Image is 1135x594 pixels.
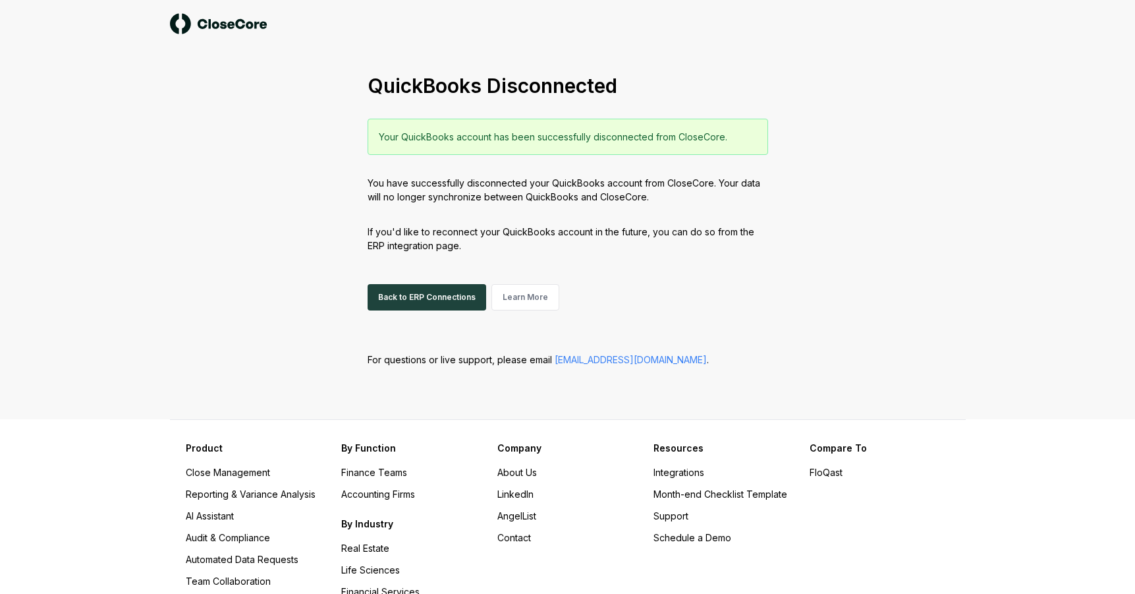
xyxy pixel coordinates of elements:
[497,489,534,500] a: LinkedIn
[497,441,638,455] h3: Company
[341,467,407,478] a: Finance Teams
[341,441,482,455] h3: By Function
[341,543,389,554] a: Real Estate
[497,510,536,521] a: AngelList
[653,532,731,543] a: Schedule a Demo
[186,510,234,521] a: AI Assistant
[497,532,531,543] a: Contact
[368,353,768,367] p: For questions or live support, please email .
[186,441,326,455] h3: Product
[368,225,768,252] p: If you'd like to reconnect your QuickBooks account in the future, you can do so from the ERP inte...
[186,532,270,543] a: Audit & Compliance
[341,517,482,531] h3: By Industry
[186,467,270,478] a: Close Management
[653,441,794,455] h3: Resources
[368,74,768,98] h1: QuickBooks Disconnected
[368,176,768,204] p: You have successfully disconnected your QuickBooks account from CloseCore. Your data will no long...
[497,467,537,478] a: About Us
[653,489,787,500] a: Month-end Checklist Template
[186,489,316,500] a: Reporting & Variance Analysis
[810,441,950,455] h3: Compare To
[186,554,298,565] a: Automated Data Requests
[186,576,271,587] a: Team Collaboration
[653,510,688,521] a: Support
[341,564,400,576] a: Life Sciences
[170,13,267,34] img: logo
[379,130,757,144] p: Your QuickBooks account has been successfully disconnected from CloseCore.
[368,284,486,311] a: Back to ERP Connections
[555,354,707,365] a: [EMAIL_ADDRESS][DOMAIN_NAME]
[653,467,704,478] a: Integrations
[341,489,415,500] a: Accounting Firms
[810,467,843,478] a: FloQast
[491,284,559,311] a: Learn More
